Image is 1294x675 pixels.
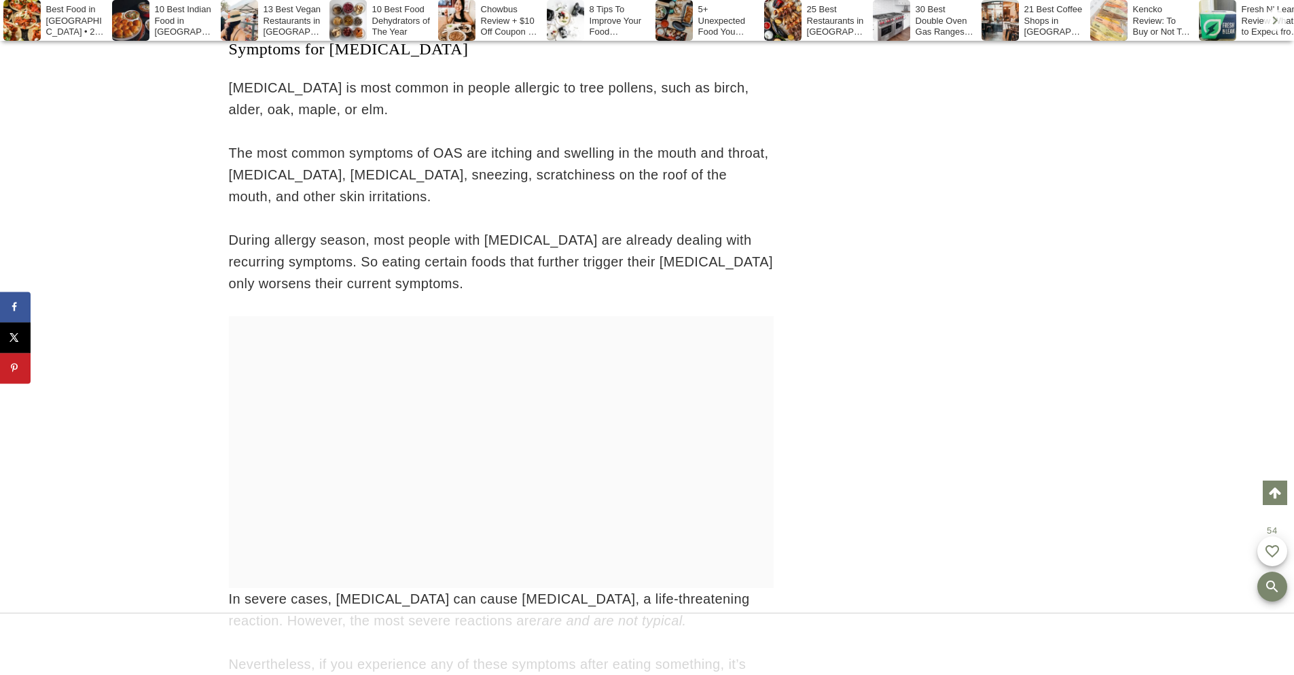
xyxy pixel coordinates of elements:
p: In severe cases, [MEDICAL_DATA] can cause [MEDICAL_DATA], a life-threatening reaction. However, t... [229,588,774,631]
span: Symptoms for [MEDICAL_DATA] [229,40,469,58]
p: [MEDICAL_DATA] is most common in people allergic to tree pollens, such as birch, alder, oak, mapl... [229,77,774,120]
iframe: Advertisement [229,316,230,317]
iframe: Advertisement [647,644,647,645]
p: During allergy season, most people with [MEDICAL_DATA] are already dealing with recurring symptom... [229,229,774,294]
p: The most common symptoms of OAS are itching and swelling in the mouth and throat, [MEDICAL_DATA],... [229,142,774,207]
a: Scroll to top [1263,481,1287,505]
iframe: Advertisement [943,68,943,69]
